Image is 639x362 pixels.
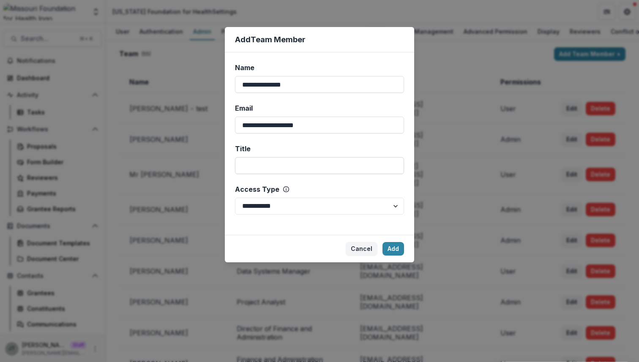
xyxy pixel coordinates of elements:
span: Name [235,63,254,73]
button: Add [382,242,404,256]
span: Email [235,103,253,113]
span: Title [235,144,251,154]
header: Add Team Member [225,27,414,52]
button: Cancel [346,242,377,256]
span: Access Type [235,184,279,194]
